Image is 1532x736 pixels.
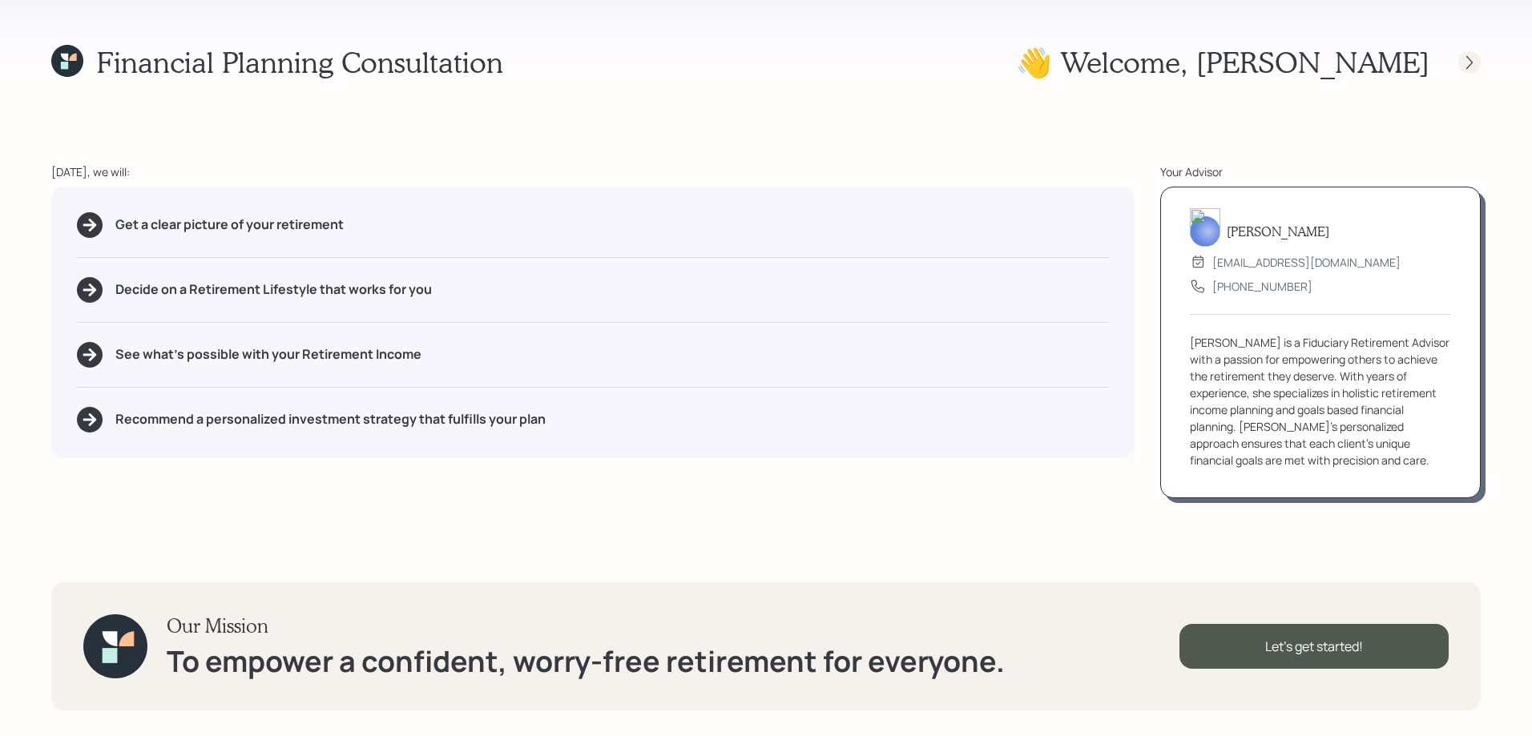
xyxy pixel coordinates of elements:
[1212,254,1401,271] div: [EMAIL_ADDRESS][DOMAIN_NAME]
[1179,624,1449,669] div: Let's get started!
[1227,223,1329,239] h5: [PERSON_NAME]
[96,45,503,79] h1: Financial Planning Consultation
[115,412,546,427] h5: Recommend a personalized investment strategy that fulfills your plan
[1190,208,1220,247] img: treva-nostdahl-headshot.png
[1016,45,1429,79] h1: 👋 Welcome , [PERSON_NAME]
[115,217,344,232] h5: Get a clear picture of your retirement
[167,614,1005,637] h3: Our Mission
[1212,278,1312,295] div: [PHONE_NUMBER]
[51,163,1135,180] div: [DATE], we will:
[1190,334,1451,469] div: [PERSON_NAME] is a Fiduciary Retirement Advisor with a passion for empowering others to achieve t...
[115,347,421,362] h5: See what's possible with your Retirement Income
[115,282,432,297] h5: Decide on a Retirement Lifestyle that works for you
[1160,163,1481,180] div: Your Advisor
[167,644,1005,678] h1: To empower a confident, worry-free retirement for everyone.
